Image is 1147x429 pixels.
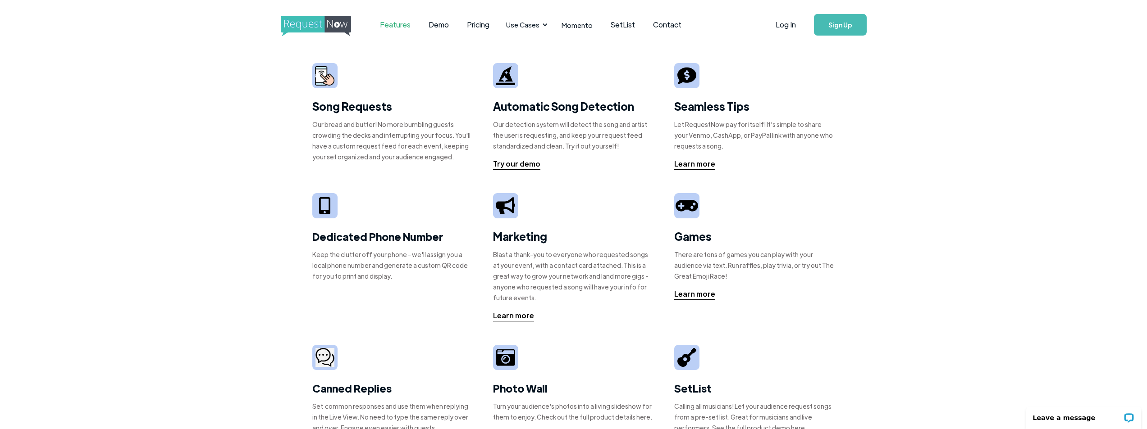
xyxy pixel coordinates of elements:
img: requestnow logo [281,16,368,36]
div: Learn more [493,310,534,321]
div: Use Cases [506,20,539,30]
strong: Seamless Tips [674,99,749,113]
img: smarphone [315,66,334,86]
strong: SetList [674,381,712,395]
a: Contact [644,11,690,39]
img: tip sign [677,66,696,85]
a: Learn more [674,158,715,170]
div: Try our demo [493,158,540,169]
img: camera icon [496,348,515,367]
img: camera icon [315,348,334,367]
div: Keep the clutter off your phone - we'll assign you a local phone number and generate a custom QR ... [312,249,473,281]
img: wizard hat [496,66,515,85]
a: Pricing [458,11,498,39]
strong: Song Requests [312,99,392,113]
div: Blast a thank-you to everyone who requested songs at your event, with a contact card attached. Th... [493,249,654,303]
img: video game [676,197,698,215]
a: Momento [553,12,602,38]
div: Turn your audience's photos into a living slideshow for them to enjoy. Check out the full product... [493,401,654,422]
strong: Automatic Song Detection [493,99,634,113]
div: Let RequestNow pay for itself! It's simple to share your Venmo, CashApp, or PayPal link with anyo... [674,119,835,151]
strong: Canned Replies [312,381,392,395]
a: Log In [767,9,805,41]
a: Demo [420,11,458,39]
img: megaphone [496,197,515,214]
div: Our bread and butter! No more bumbling guests crowding the decks and interrupting your focus. You... [312,119,473,162]
a: SetList [602,11,644,39]
div: Our detection system will detect the song and artist the user is requesting, and keep your reques... [493,119,654,151]
strong: Marketing [493,229,547,243]
div: Learn more [674,158,715,169]
div: Use Cases [501,11,550,39]
a: Features [371,11,420,39]
iframe: LiveChat chat widget [1020,401,1147,429]
a: Sign Up [814,14,867,36]
strong: Photo Wall [493,381,548,395]
a: home [281,16,348,34]
img: guitar [677,348,696,367]
a: Try our demo [493,158,540,170]
div: There are tons of games you can play with your audience via text. Run raffles, play trivia, or tr... [674,249,835,281]
img: iphone [319,197,330,215]
strong: Games [674,229,712,243]
strong: Dedicated Phone Number [312,229,443,244]
a: Learn more [493,310,534,321]
a: Learn more [674,289,715,300]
